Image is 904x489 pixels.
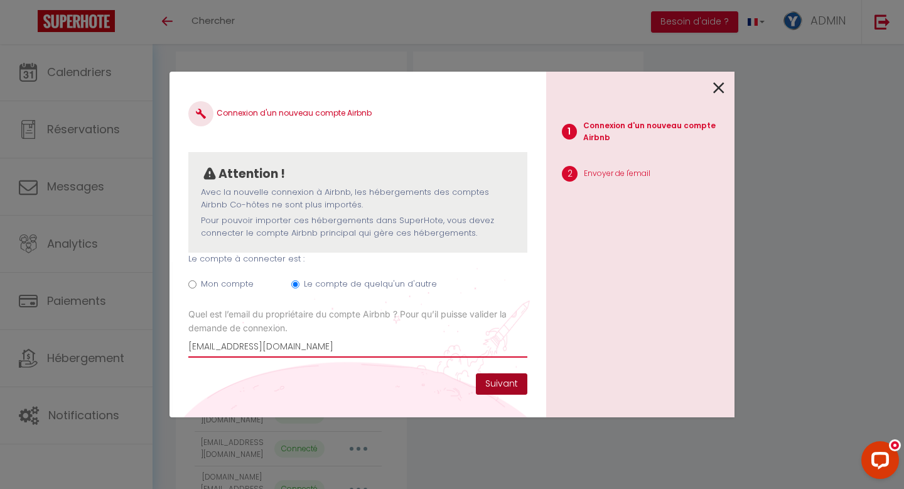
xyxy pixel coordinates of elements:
p: Le compte à connecter est : [188,253,527,265]
iframe: LiveChat chat widget [851,436,904,489]
span: 2 [562,166,578,182]
h4: Connexion d'un nouveau compte Airbnb [188,101,527,126]
label: Le compte de quelqu'un d'autre [304,278,437,290]
label: Mon compte [201,278,254,290]
span: 1 [562,124,577,140]
p: Envoyer de l'email [584,168,650,180]
p: Attention ! [218,165,285,184]
p: Avec la nouvelle connexion à Airbnb, les hébergements des comptes Airbnb Co-hôtes ne sont plus im... [201,186,515,212]
p: Connexion d'un nouveau compte Airbnb [583,120,735,144]
button: Suivant [476,373,527,395]
label: Quel est l’email du propriétaire du compte Airbnb ? Pour qu’il puisse valider la demande de conne... [188,307,527,335]
p: Pour pouvoir importer ces hébergements dans SuperHote, vous devez connecter le compte Airbnb prin... [201,214,515,240]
